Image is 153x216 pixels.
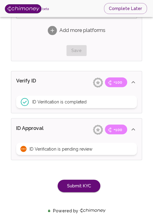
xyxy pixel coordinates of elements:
[59,27,105,34] span: Add more platforms
[11,118,142,140] div: ID Approval+100
[58,179,100,192] button: Submit KYC
[32,99,87,105] span: ID Verification is completed
[5,4,41,13] img: Logo
[16,77,54,87] p: Verify ID
[42,7,49,11] span: beta
[110,127,126,133] span: +100
[104,3,147,14] button: Complete Later
[11,71,142,93] div: Verify ID+100
[30,146,92,152] span: ID Verification is pending review
[110,79,126,85] span: +100
[16,124,54,134] p: ID Approval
